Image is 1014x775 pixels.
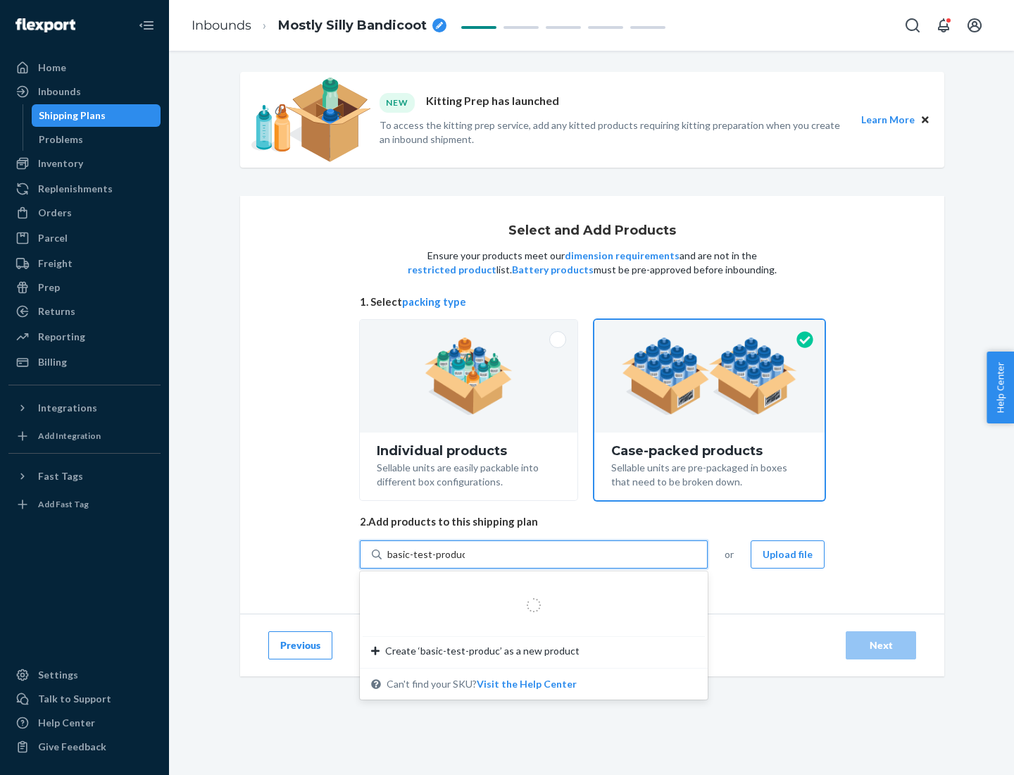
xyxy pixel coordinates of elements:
[725,547,734,562] span: or
[918,112,933,128] button: Close
[387,547,465,562] input: Create ‘basic-test-produc’ as a new productCan't find your SKU?Visit the Help Center
[425,337,513,415] img: individual-pack.facf35554cb0f1810c75b2bd6df2d64e.png
[360,294,825,309] span: 1. Select
[180,5,458,46] ol: breadcrumbs
[477,677,577,691] button: Create ‘basic-test-produc’ as a new productCan't find your SKU?
[622,337,797,415] img: case-pack.59cecea509d18c883b923b81aeac6d0b.png
[8,252,161,275] a: Freight
[38,304,75,318] div: Returns
[987,352,1014,423] button: Help Center
[377,458,561,489] div: Sellable units are easily packable into different box configurations.
[8,425,161,447] a: Add Integration
[38,469,83,483] div: Fast Tags
[508,224,676,238] h1: Select and Add Products
[930,11,958,39] button: Open notifications
[8,80,161,103] a: Inbounds
[8,397,161,419] button: Integrations
[38,330,85,344] div: Reporting
[38,498,89,510] div: Add Fast Tag
[8,736,161,758] button: Give Feedback
[360,514,825,529] span: 2. Add products to this shipping plan
[38,355,67,369] div: Billing
[408,263,496,277] button: restricted product
[268,631,332,659] button: Previous
[377,444,561,458] div: Individual products
[611,458,808,489] div: Sellable units are pre-packaged in boxes that need to be broken down.
[38,156,83,170] div: Inventory
[858,638,904,652] div: Next
[385,644,580,658] span: Create ‘basic-test-produc’ as a new product
[8,688,161,710] a: Talk to Support
[387,677,577,691] span: Can't find your SKU?
[192,18,251,33] a: Inbounds
[960,11,989,39] button: Open account menu
[8,325,161,348] a: Reporting
[8,201,161,224] a: Orders
[751,540,825,569] button: Upload file
[278,17,427,35] span: Mostly Silly Bandicoot
[8,493,161,516] a: Add Fast Tag
[402,294,466,309] button: packing type
[38,716,95,730] div: Help Center
[846,631,916,659] button: Next
[38,61,66,75] div: Home
[8,56,161,79] a: Home
[32,104,161,127] a: Shipping Plans
[406,249,778,277] p: Ensure your products meet our and are not in the list. must be pre-approved before inbounding.
[38,280,60,294] div: Prep
[132,11,161,39] button: Close Navigation
[899,11,927,39] button: Open Search Box
[8,152,161,175] a: Inventory
[39,108,106,123] div: Shipping Plans
[611,444,808,458] div: Case-packed products
[38,206,72,220] div: Orders
[380,93,415,112] div: NEW
[8,712,161,734] a: Help Center
[8,276,161,299] a: Prep
[38,430,101,442] div: Add Integration
[38,668,78,682] div: Settings
[861,112,915,128] button: Learn More
[512,263,594,277] button: Battery products
[39,132,83,147] div: Problems
[15,18,75,32] img: Flexport logo
[565,249,680,263] button: dimension requirements
[38,740,106,754] div: Give Feedback
[32,128,161,151] a: Problems
[8,178,161,200] a: Replenishments
[38,401,97,415] div: Integrations
[8,227,161,249] a: Parcel
[38,256,73,271] div: Freight
[38,182,113,196] div: Replenishments
[8,300,161,323] a: Returns
[8,664,161,686] a: Settings
[38,85,81,99] div: Inbounds
[380,118,849,147] p: To access the kitting prep service, add any kitted products requiring kitting preparation when yo...
[38,692,111,706] div: Talk to Support
[426,93,559,112] p: Kitting Prep has launched
[8,465,161,488] button: Fast Tags
[8,351,161,373] a: Billing
[38,231,68,245] div: Parcel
